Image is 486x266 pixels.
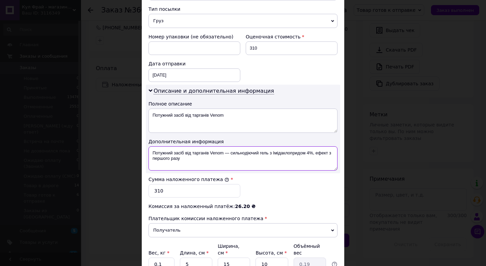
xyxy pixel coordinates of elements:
[154,88,274,94] span: Описание и дополнительная информация
[148,146,337,171] textarea: Потужний засіб від тарганів Venom — сильнодіючий гель з Імідаклопридом 4%, ефект з першого разу
[148,216,263,221] span: Плательщик комиссии наложенного платежа
[148,250,169,256] label: Вес, кг
[235,204,255,209] span: 26.20 ₴
[148,100,337,107] div: Полное описание
[294,243,326,256] div: Объёмный вес
[148,223,337,237] span: Получатель
[255,250,287,256] label: Высота, см
[148,14,337,28] span: Груз
[148,177,229,182] label: Сумма наложенного платежа
[148,60,240,67] div: Дата отправки
[148,33,240,40] div: Номер упаковки (не обязательно)
[148,6,180,12] span: Тип посылки
[148,109,337,133] textarea: Потужний засіб від тарганів Venom
[218,243,239,256] label: Ширина, см
[148,138,337,145] div: Дополнительная информация
[246,33,337,40] div: Оценочная стоимость
[180,250,209,256] label: Длина, см
[148,203,337,210] div: Комиссия за наложенный платёж:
